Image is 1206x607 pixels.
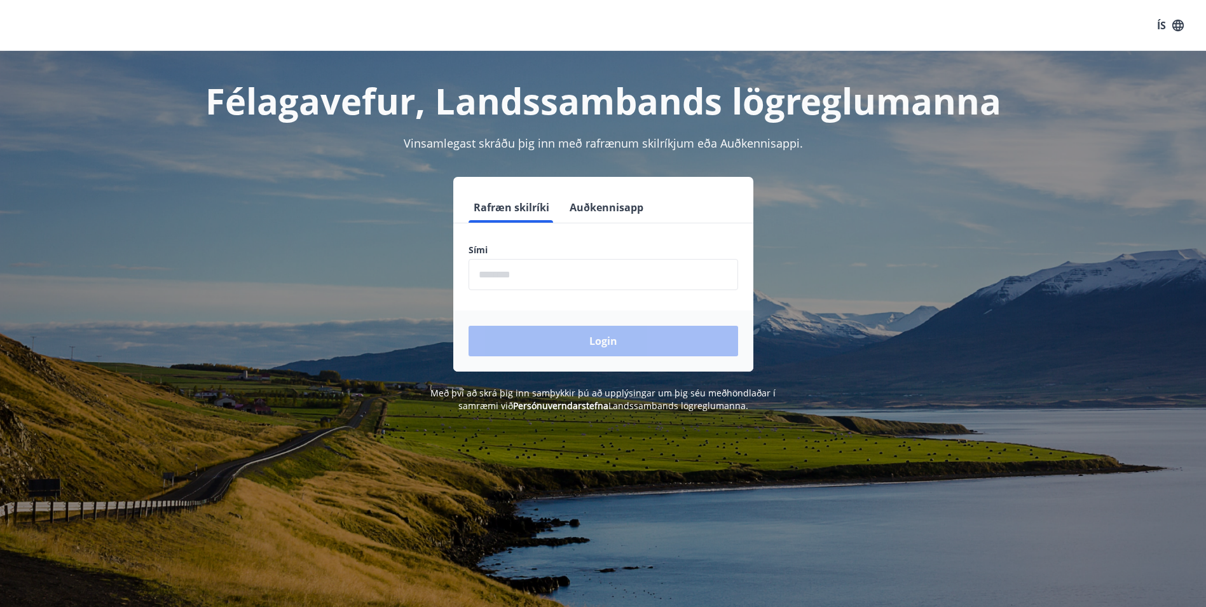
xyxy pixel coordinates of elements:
h1: Félagavefur, Landssambands lögreglumanna [161,76,1046,125]
span: Með því að skrá þig inn samþykkir þú að upplýsingar um þig séu meðhöndlaðar í samræmi við Landssa... [430,387,776,412]
button: Rafræn skilríki [469,192,554,223]
button: ÍS [1150,14,1191,37]
span: Vinsamlegast skráðu þig inn með rafrænum skilríkjum eða Auðkennisappi. [404,136,803,151]
a: Persónuverndarstefna [513,400,608,412]
button: Auðkennisapp [565,192,648,223]
label: Sími [469,244,738,256]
